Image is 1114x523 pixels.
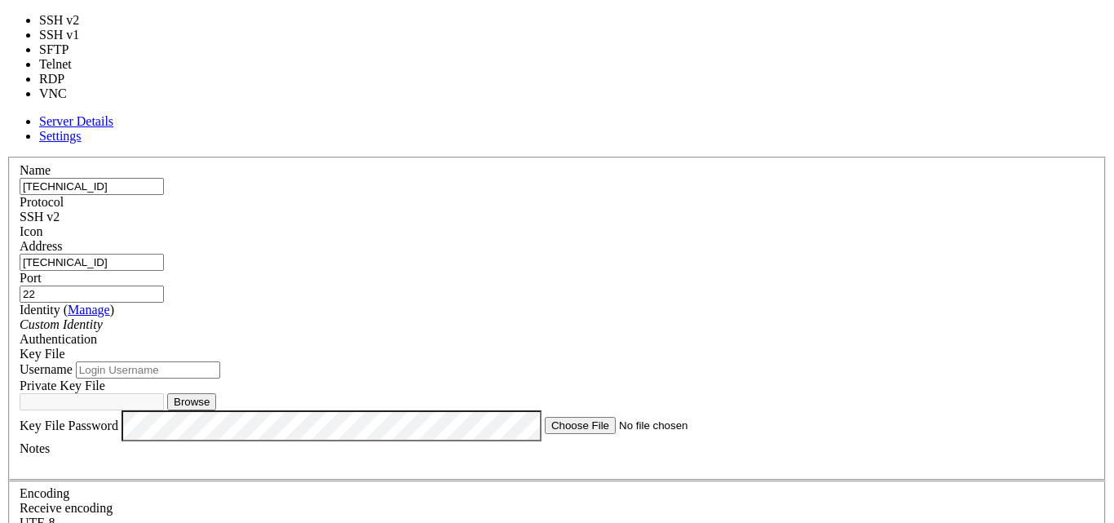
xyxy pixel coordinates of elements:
label: Address [20,239,62,253]
label: Encoding [20,486,69,500]
li: Telnet [39,57,95,72]
label: Icon [20,224,42,238]
button: Browse [167,393,216,410]
a: Settings [39,129,82,143]
li: SSH v2 [39,13,95,28]
li: RDP [39,72,95,86]
label: Set the expected encoding for data received from the host. If the encodings do not match, visual ... [20,501,113,515]
label: Private Key File [20,379,105,392]
li: SSH v1 [39,28,95,42]
a: Server Details [39,114,113,128]
li: SFTP [39,42,95,57]
i: Custom Identity [20,317,103,331]
label: Protocol [20,195,64,209]
label: Identity [20,303,114,317]
div: Key File [20,347,1094,361]
span: ( ) [64,303,114,317]
label: Notes [20,441,50,455]
input: Port Number [20,286,164,303]
span: SSH v2 [20,210,60,224]
input: Server Name [20,178,164,195]
div: Custom Identity [20,317,1094,332]
input: Login Username [76,361,220,379]
span: Key File [20,347,65,361]
label: Name [20,163,51,177]
div: SSH v2 [20,210,1094,224]
label: Authentication [20,332,97,346]
li: VNC [39,86,95,101]
a: Manage [68,303,110,317]
label: Key File Password [20,418,118,432]
input: Host Name or IP [20,254,164,271]
label: Username [20,362,73,376]
label: Port [20,271,42,285]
